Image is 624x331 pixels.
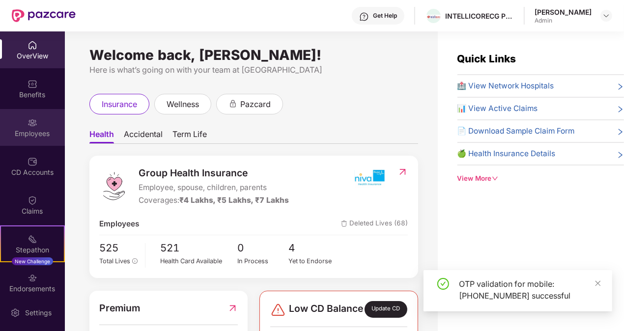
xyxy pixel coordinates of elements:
span: 0 [237,240,289,256]
img: svg+xml;base64,PHN2ZyBpZD0iRHJvcGRvd24tMzJ4MzIiIHhtbG5zPSJodHRwOi8vd3d3LnczLm9yZy8yMDAwL3N2ZyIgd2... [602,12,610,20]
div: animation [228,99,237,108]
img: svg+xml;base64,PHN2ZyBpZD0iU2V0dGluZy0yMHgyMCIgeG1sbnM9Imh0dHA6Ly93d3cudzMub3JnLzIwMDAvc3ZnIiB3aW... [10,308,20,318]
div: Health Card Available [160,256,237,266]
img: svg+xml;base64,PHN2ZyBpZD0iQ0RfQWNjb3VudHMiIGRhdGEtbmFtZT0iQ0QgQWNjb3VudHMiIHhtbG5zPSJodHRwOi8vd3... [28,157,37,166]
img: RedirectIcon [397,167,408,177]
div: Stepathon [1,245,64,255]
div: Coverages: [139,194,289,206]
img: svg+xml;base64,PHN2ZyBpZD0iRW5kb3JzZW1lbnRzIiB4bWxucz0iaHR0cDovL3d3dy53My5vcmcvMjAwMC9zdmciIHdpZH... [28,273,37,283]
span: Quick Links [457,53,516,65]
span: pazcard [240,98,271,110]
div: Get Help [373,12,397,20]
span: Deleted Lives (68) [341,218,408,230]
div: Yet to Endorse [288,256,340,266]
div: INTELLICORECG PRIVATE LIMITED [445,11,514,21]
span: right [617,127,624,137]
div: Settings [22,308,55,318]
div: OTP validation for mobile: [PHONE_NUMBER] successful [459,278,600,302]
img: New Pazcare Logo [12,9,76,22]
div: View More [457,173,624,184]
img: svg+xml;base64,PHN2ZyB4bWxucz0iaHR0cDovL3d3dy53My5vcmcvMjAwMC9zdmciIHdpZHRoPSIyMSIgaGVpZ2h0PSIyMC... [28,234,37,244]
span: Premium [99,301,140,315]
span: 525 [99,240,138,256]
img: svg+xml;base64,PHN2ZyBpZD0iRW1wbG95ZWVzIiB4bWxucz0iaHR0cDovL3d3dy53My5vcmcvMjAwMC9zdmciIHdpZHRoPS... [28,118,37,128]
span: right [617,82,624,92]
img: svg+xml;base64,PHN2ZyBpZD0iQ2xhaW0iIHhtbG5zPSJodHRwOi8vd3d3LnczLm9yZy8yMDAwL3N2ZyIgd2lkdGg9IjIwIi... [28,195,37,205]
img: svg+xml;base64,PHN2ZyBpZD0iSGVscC0zMngzMiIgeG1sbnM9Imh0dHA6Ly93d3cudzMub3JnLzIwMDAvc3ZnIiB3aWR0aD... [359,12,369,22]
span: Accidental [124,129,163,143]
span: insurance [102,98,137,110]
img: svg+xml;base64,PHN2ZyBpZD0iQmVuZWZpdHMiIHhtbG5zPSJodHRwOi8vd3d3LnczLm9yZy8yMDAwL3N2ZyIgd2lkdGg9Ij... [28,79,37,89]
img: WhatsApp%20Image%202024-01-25%20at%2012.57.49%20PM.jpeg [426,15,441,19]
img: deleteIcon [341,221,347,227]
span: 📄 Download Sample Claim Form [457,125,575,137]
span: 🍏 Health Insurance Details [457,148,556,160]
span: ₹4 Lakhs, ₹5 Lakhs, ₹7 Lakhs [179,195,289,205]
span: right [617,105,624,114]
span: 📊 View Active Claims [457,103,538,114]
div: [PERSON_NAME] [535,7,592,17]
span: Employees [99,218,139,230]
span: right [617,150,624,160]
span: close [595,280,601,287]
img: insurerIcon [351,165,388,190]
img: svg+xml;base64,PHN2ZyBpZD0iSG9tZSIgeG1sbnM9Imh0dHA6Ly93d3cudzMub3JnLzIwMDAvc3ZnIiB3aWR0aD0iMjAiIG... [28,40,37,50]
span: 4 [288,240,340,256]
span: Employee, spouse, children, parents [139,182,289,193]
div: In Process [237,256,289,266]
span: check-circle [437,278,449,290]
img: svg+xml;base64,PHN2ZyBpZD0iRGFuZ2VyLTMyeDMyIiB4bWxucz0iaHR0cDovL3d3dy53My5vcmcvMjAwMC9zdmciIHdpZH... [270,302,286,318]
span: wellness [167,98,199,110]
span: Term Life [172,129,207,143]
span: Group Health Insurance [139,165,289,180]
div: New Challenge [12,257,53,265]
span: 521 [160,240,237,256]
span: down [492,175,498,182]
div: Update CD [365,301,408,318]
span: 🏥 View Network Hospitals [457,80,554,92]
span: Total Lives [99,257,130,265]
img: RedirectIcon [227,301,238,315]
span: info-circle [132,258,138,264]
img: logo [99,171,129,201]
span: Health [89,129,114,143]
div: Here is what’s going on with your team at [GEOGRAPHIC_DATA] [89,64,418,76]
div: Welcome back, [PERSON_NAME]! [89,51,418,59]
div: Admin [535,17,592,25]
span: Low CD Balance [289,301,363,318]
